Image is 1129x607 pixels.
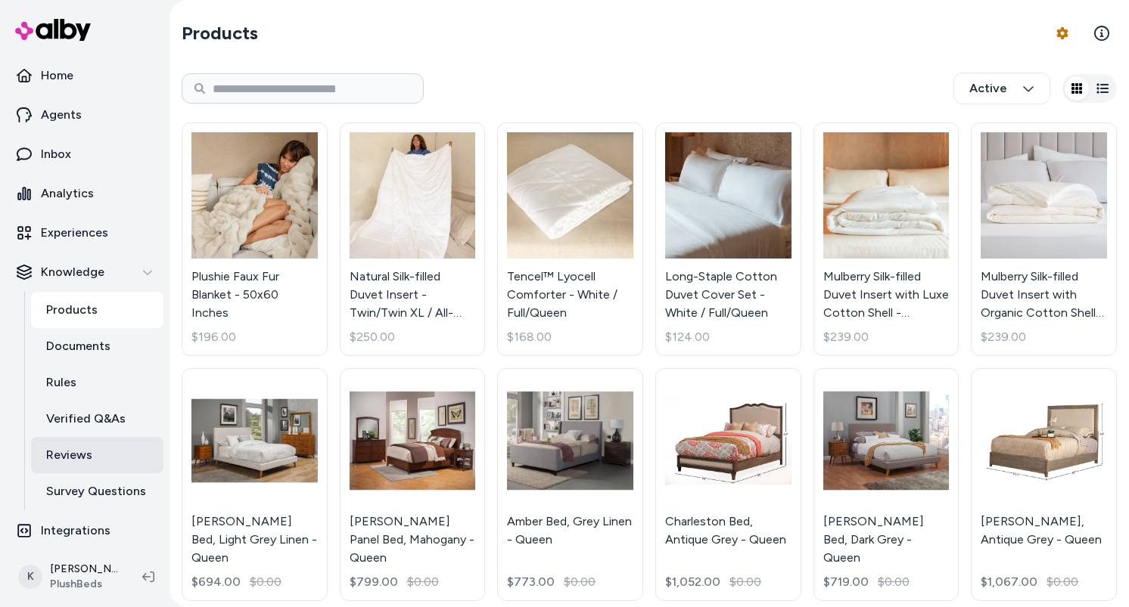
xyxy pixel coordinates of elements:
[41,67,73,85] p: Home
[41,522,110,540] p: Integrations
[50,577,118,592] span: PlushBeds
[6,513,163,549] a: Integrations
[971,122,1117,356] a: Mulberry Silk-filled Duvet Insert with Organic Cotton Shell - Twin/Twin XL / LightMulberry Silk-f...
[340,368,486,602] a: Baker Panel Bed, Mahogany - Queen[PERSON_NAME] Panel Bed, Mahogany - Queen$799.00$0.00
[953,73,1050,104] button: Active
[813,122,959,356] a: Mulberry Silk-filled Duvet Insert with Luxe Cotton Shell - Twin/Twin XL / LightMulberry Silk-fill...
[182,122,328,356] a: Plushie Faux Fur Blanket - 50x60 InchesPlushie Faux Fur Blanket - 50x60 Inches$196.00
[31,364,163,401] a: Rules
[31,401,163,437] a: Verified Q&As
[46,482,146,500] p: Survey Questions
[46,446,92,464] p: Reviews
[655,368,801,602] a: Charleston Bed, Antique Grey - QueenCharleston Bed, Antique Grey - Queen$1,052.00$0.00
[655,122,801,356] a: Long-Staple Cotton Duvet Cover Set - White / Full/QueenLong-Staple Cotton Duvet Cover Set - White...
[497,368,643,602] a: Amber Bed, Grey Linen - QueenAmber Bed, Grey Linen - Queen$773.00$0.00
[340,122,486,356] a: Natural Silk-filled Duvet Insert - Twin/Twin XL / All-SeasonNatural Silk-filled Duvet Insert - Tw...
[31,437,163,473] a: Reviews
[18,565,42,589] span: K
[31,328,163,364] a: Documents
[31,292,163,328] a: Products
[46,373,76,392] p: Rules
[50,562,118,577] p: [PERSON_NAME]
[41,263,104,281] p: Knowledge
[41,106,82,124] p: Agents
[46,301,98,319] p: Products
[182,368,328,602] a: Britney Bed, Light Grey Linen - Queen[PERSON_NAME] Bed, Light Grey Linen - Queen$694.00$0.00
[6,57,163,94] a: Home
[6,254,163,290] button: Knowledge
[46,337,110,355] p: Documents
[497,122,643,356] a: Tencel™ Lyocell Comforter - White / Full/QueenTencel™ Lyocell Comforter - White / Full/Queen$168.00
[41,184,94,203] p: Analytics
[6,97,163,133] a: Agents
[6,215,163,251] a: Experiences
[31,473,163,509] a: Survey Questions
[15,19,91,41] img: alby Logo
[182,21,258,45] h2: Products
[9,553,130,601] button: K[PERSON_NAME]PlushBeds
[813,368,959,602] a: Britney Bed, Dark Grey - Queen[PERSON_NAME] Bed, Dark Grey - Queen$719.00$0.00
[41,145,71,163] p: Inbox
[971,368,1117,602] a: Camilla Bed, Antique Grey - Queen[PERSON_NAME], Antique Grey - Queen$1,067.00$0.00
[46,410,126,428] p: Verified Q&As
[41,224,108,242] p: Experiences
[6,136,163,172] a: Inbox
[6,175,163,212] a: Analytics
